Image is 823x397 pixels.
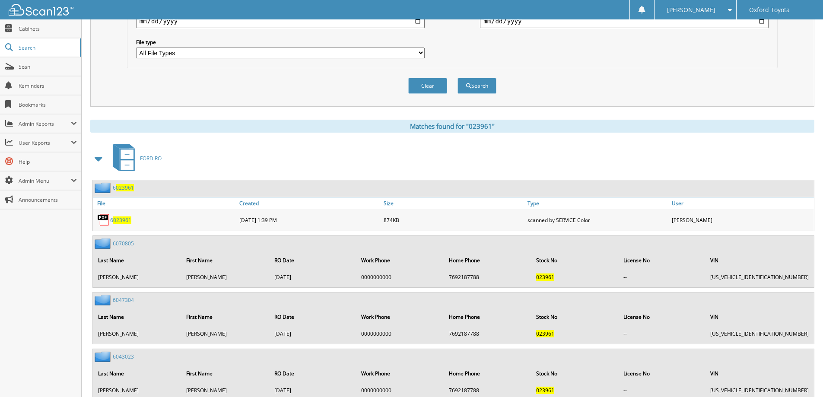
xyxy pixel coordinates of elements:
[113,353,134,360] a: 6043023
[182,365,269,382] th: First Name
[536,387,554,394] span: 023961
[116,184,134,191] span: 023961
[93,197,237,209] a: File
[95,238,113,249] img: folder2.png
[113,216,131,224] span: 023961
[667,7,715,13] span: [PERSON_NAME]
[357,365,444,382] th: Work Phone
[670,211,814,229] div: [PERSON_NAME]
[670,197,814,209] a: User
[532,251,618,269] th: Stock No
[749,7,790,13] span: Oxford Toyota
[90,120,814,133] div: Matches found for "023961"
[445,308,531,326] th: Home Phone
[706,308,813,326] th: VIN
[458,78,496,94] button: Search
[19,25,77,32] span: Cabinets
[94,327,181,341] td: [PERSON_NAME]
[110,216,131,224] a: 6023961
[113,184,134,191] a: 6023961
[619,308,705,326] th: License No
[381,197,526,209] a: Size
[182,327,269,341] td: [PERSON_NAME]
[270,327,356,341] td: [DATE]
[270,365,356,382] th: RO Date
[706,327,813,341] td: [US_VEHICLE_IDENTIFICATION_NUMBER]
[19,44,76,51] span: Search
[95,182,113,193] img: folder2.png
[19,139,71,146] span: User Reports
[113,240,134,247] a: 6070805
[19,120,71,127] span: Admin Reports
[619,327,705,341] td: --
[357,308,444,326] th: Work Phone
[94,270,181,284] td: [PERSON_NAME]
[182,251,269,269] th: First Name
[97,213,110,226] img: PDF.png
[136,14,425,28] input: start
[619,270,705,284] td: --
[536,273,554,281] span: 023961
[9,4,73,16] img: scan123-logo-white.svg
[19,101,77,108] span: Bookmarks
[237,197,381,209] a: Created
[445,270,531,284] td: 7692187788
[19,177,71,184] span: Admin Menu
[408,78,447,94] button: Clear
[525,211,670,229] div: scanned by SERVICE Color
[19,63,77,70] span: Scan
[357,327,444,341] td: 0000000000
[532,365,618,382] th: Stock No
[94,251,181,269] th: Last Name
[445,365,531,382] th: Home Phone
[525,197,670,209] a: Type
[445,327,531,341] td: 7692187788
[19,82,77,89] span: Reminders
[706,251,813,269] th: VIN
[94,308,181,326] th: Last Name
[95,351,113,362] img: folder2.png
[182,308,269,326] th: First Name
[94,365,181,382] th: Last Name
[381,211,526,229] div: 874KB
[182,270,269,284] td: [PERSON_NAME]
[357,251,444,269] th: Work Phone
[270,270,356,284] td: [DATE]
[480,14,769,28] input: end
[19,158,77,165] span: Help
[19,196,77,203] span: Announcements
[140,155,162,162] span: FORD RO
[445,251,531,269] th: Home Phone
[357,270,444,284] td: 0000000000
[706,365,813,382] th: VIN
[619,251,705,269] th: License No
[532,308,618,326] th: Stock No
[270,251,356,269] th: RO Date
[136,38,425,46] label: File type
[270,308,356,326] th: RO Date
[113,296,134,304] a: 6047304
[237,211,381,229] div: [DATE] 1:39 PM
[706,270,813,284] td: [US_VEHICLE_IDENTIFICATION_NUMBER]
[536,330,554,337] span: 023961
[108,141,162,175] a: FORD RO
[619,365,705,382] th: License No
[95,295,113,305] img: folder2.png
